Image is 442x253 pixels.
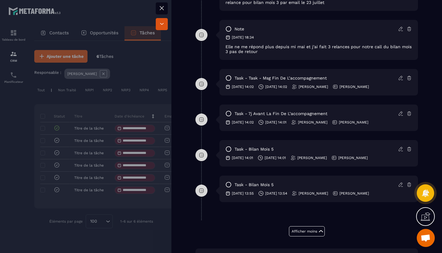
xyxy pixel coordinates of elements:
[265,191,287,196] p: [DATE] 13:54
[235,75,327,81] p: task - task - Msg fin de l’accompagnement
[265,155,286,160] p: [DATE] 14:01
[232,191,254,196] p: [DATE] 13:55
[297,155,327,160] p: [PERSON_NAME]
[339,120,368,125] p: [PERSON_NAME]
[339,191,369,196] p: [PERSON_NAME]
[298,120,327,125] p: [PERSON_NAME]
[232,84,254,89] p: [DATE] 14:02
[289,226,325,236] button: Afficher moins
[226,44,412,54] p: Elle ne me répond plus depuis mi mai et j'ai fait 3 relances pour notre call du bilan mois 3 pas ...
[417,229,435,247] div: Ouvrir le chat
[299,84,328,89] p: [PERSON_NAME]
[265,84,287,89] p: [DATE] 14:02
[235,182,274,188] p: task - Bilan mois 5
[338,155,368,160] p: [PERSON_NAME]
[232,155,253,160] p: [DATE] 14:01
[235,111,327,117] p: task - 7j avant la fin de l’accompagnement
[299,191,328,196] p: [PERSON_NAME]
[339,84,369,89] p: [PERSON_NAME]
[235,146,274,152] p: task - Bilan mois 5
[265,120,287,125] p: [DATE] 14:01
[232,120,254,125] p: [DATE] 14:02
